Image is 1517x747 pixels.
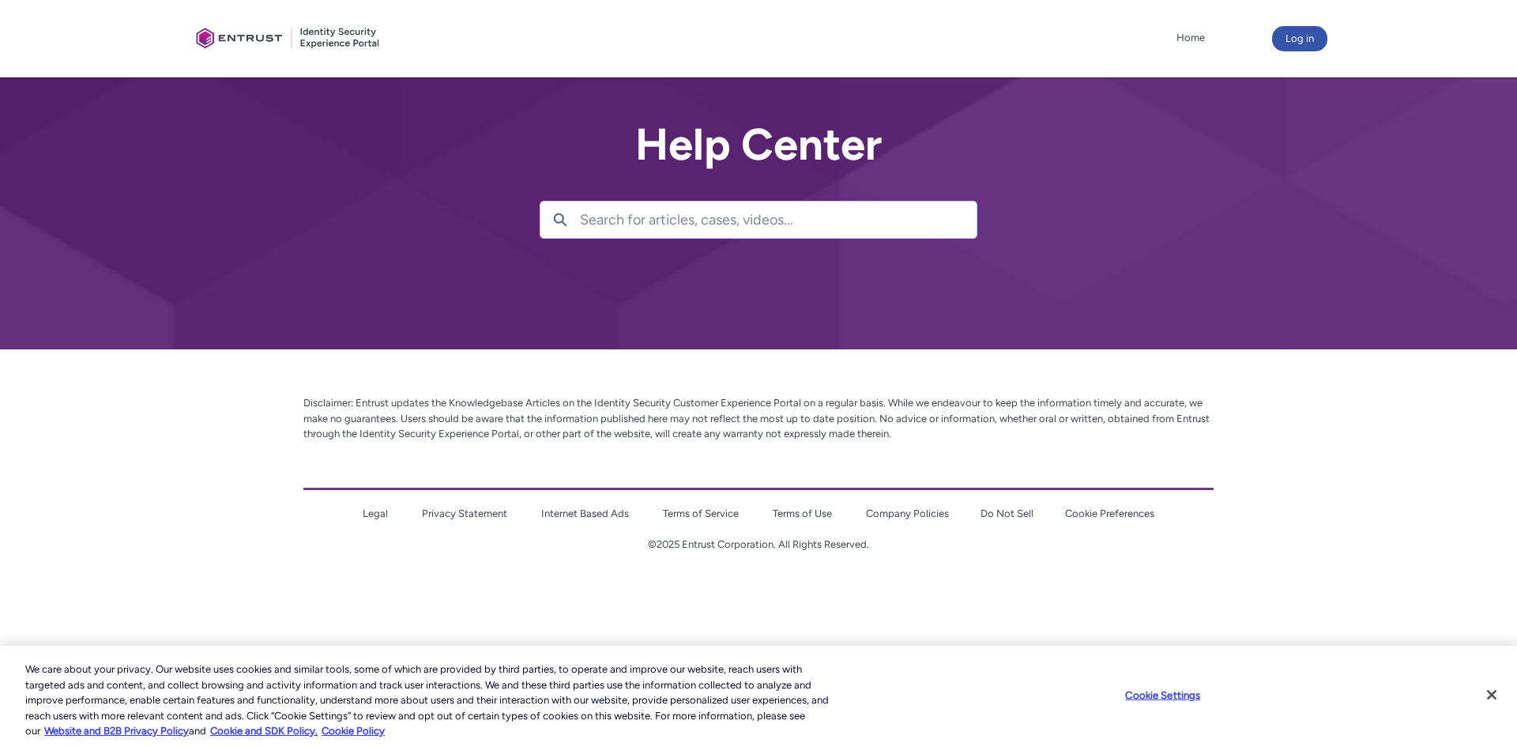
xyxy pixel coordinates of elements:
[540,120,977,169] h2: Help Center
[1113,680,1212,711] button: Cookie Settings
[1474,677,1509,712] button: Close
[981,507,1033,519] a: Do Not Sell
[25,662,834,739] div: We care about your privacy. Our website uses cookies and similar tools, some of which are provide...
[540,202,580,238] button: Search
[866,507,949,519] a: Company Policies
[1065,507,1154,519] a: Cookie Preferences
[663,507,739,519] a: Terms of Service
[580,202,977,238] input: Search for articles, cases, videos...
[773,507,832,519] a: Terms of Use
[44,725,189,737] a: More information about our cookie policy., opens in a new tab
[210,725,318,737] a: Cookie and SDK Policy.
[303,537,1214,553] p: ©2025 Entrust Corporation. All Rights Reserved.
[422,507,507,519] a: Privacy Statement
[1272,26,1327,51] button: Log in
[322,725,385,737] a: Cookie Policy
[1173,26,1209,50] a: Home
[363,507,388,519] a: Legal
[541,507,629,519] a: Internet Based Ads
[303,395,1214,442] p: Disclaimer: Entrust updates the Knowledgebase Articles on the Identity Security Customer Experien...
